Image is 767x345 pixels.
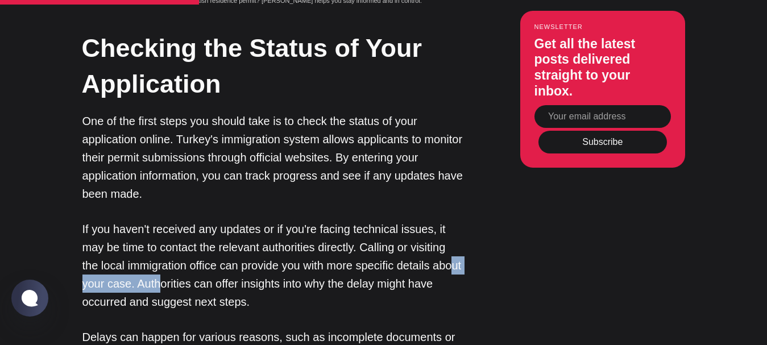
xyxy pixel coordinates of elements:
p: One of the first steps you should take is to check the status of your application online. Turkey'... [82,112,463,203]
input: Your email address [534,105,671,128]
p: If you haven't received any updates or if you're facing technical issues, it may be time to conta... [82,220,463,311]
small: Newsletter [534,23,671,30]
button: Subscribe [538,130,667,153]
h3: Get all the latest posts delivered straight to your inbox. [534,36,671,98]
strong: Checking the Status of Your Application [82,34,422,98]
